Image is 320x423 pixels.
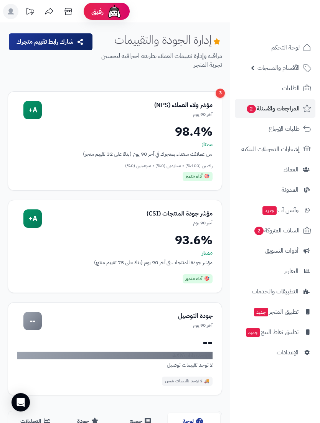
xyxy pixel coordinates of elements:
[235,160,315,179] a: العملاء
[282,83,300,94] span: الطلبات
[235,242,315,260] a: أدوات التسويق
[253,306,299,317] span: تطبيق المتجر
[254,308,268,316] span: جديد
[17,150,213,158] div: من عملائك سعداء بمتجرك في آخر 90 يوم (بناءً على 32 تقييم متجر)
[269,123,300,134] span: طلبات الإرجاع
[23,209,42,228] div: A+
[17,258,213,267] div: مؤشر جودة المنتجات في آخر 90 يوم (بناءً على 75 تقييم منتج)
[254,227,264,235] span: 2
[17,125,213,138] div: 98.4%
[42,312,213,321] div: جودة التوصيل
[17,141,213,148] div: ممتاز
[23,101,42,119] div: A+
[17,234,213,246] div: 93.6%
[183,274,213,283] div: 🎯 أداء متميز
[162,377,213,386] div: 🚚 لا توجد تقييمات شحن
[257,63,300,73] span: الأقسام والمنتجات
[262,206,277,215] span: جديد
[241,144,300,155] span: إشعارات التحويلات البنكية
[114,33,222,46] h1: إدارة الجودة والتقييمات
[17,361,213,369] div: لا توجد تقييمات توصيل
[271,42,300,53] span: لوحة التحكم
[17,352,213,359] div: لا توجد بيانات كافية
[284,164,299,175] span: العملاء
[235,221,315,240] a: السلات المتروكة2
[42,322,213,329] div: آخر 90 يوم
[235,303,315,321] a: تطبيق المتجرجديد
[91,7,104,16] span: رفيق
[17,163,213,169] div: راضين (100%) • محايدين (0%) • منزعجين (0%)
[252,286,299,297] span: التطبيقات والخدمات
[247,105,256,113] span: 2
[235,99,315,118] a: المراجعات والأسئلة2
[235,282,315,301] a: التطبيقات والخدمات
[107,4,122,19] img: ai-face.png
[246,103,300,114] span: المراجعات والأسئلة
[282,184,299,195] span: المدونة
[235,262,315,280] a: التقارير
[246,328,260,337] span: جديد
[235,343,315,362] a: الإعدادات
[42,111,213,118] div: آخر 90 يوم
[245,327,299,337] span: تطبيق نقاط البيع
[99,52,222,69] p: مراقبة وإدارة تقييمات العملاء بطريقة احترافية لتحسين تجربة المتجر
[235,201,315,219] a: وآتس آبجديد
[235,38,315,57] a: لوحة التحكم
[20,4,40,21] a: تحديثات المنصة
[17,249,213,257] div: ممتاز
[183,172,213,181] div: 🎯 أداء متميز
[216,89,225,98] div: 3
[42,101,213,110] div: مؤشر ولاء العملاء (NPS)
[235,140,315,158] a: إشعارات التحويلات البنكية
[17,336,213,349] div: --
[42,209,213,218] div: مؤشر جودة المنتجات (CSI)
[235,120,315,138] a: طلبات الإرجاع
[235,79,315,97] a: الطلبات
[42,220,213,226] div: آخر 90 يوم
[284,266,299,277] span: التقارير
[235,323,315,341] a: تطبيق نقاط البيعجديد
[277,347,299,358] span: الإعدادات
[23,312,42,330] div: --
[9,33,92,50] button: شارك رابط تقييم متجرك
[262,205,299,216] span: وآتس آب
[265,245,299,256] span: أدوات التسويق
[12,393,30,411] div: Open Intercom Messenger
[235,181,315,199] a: المدونة
[254,225,300,236] span: السلات المتروكة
